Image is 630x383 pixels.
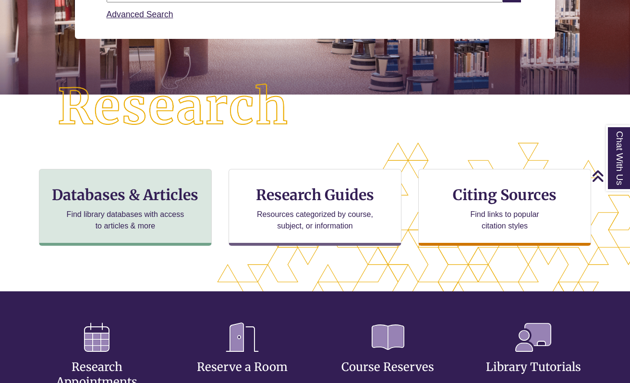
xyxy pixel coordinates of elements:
p: Find links to popular citation styles [458,209,552,232]
a: Reserve a Room [197,336,288,374]
a: Course Reserves [341,336,434,374]
a: Citing Sources Find links to popular citation styles [418,169,591,246]
h3: Research Guides [237,186,393,204]
p: Resources categorized by course, subject, or information [253,209,378,232]
h3: Databases & Articles [47,186,204,204]
img: Research [32,58,315,156]
a: Research Guides Resources categorized by course, subject, or information [229,169,401,246]
a: Library Tutorials [486,336,581,374]
p: Find library databases with access to articles & more [63,209,188,232]
h3: Citing Sources [446,186,563,204]
a: Databases & Articles Find library databases with access to articles & more [39,169,212,246]
a: Back to Top [592,169,628,182]
a: Advanced Search [107,10,173,19]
